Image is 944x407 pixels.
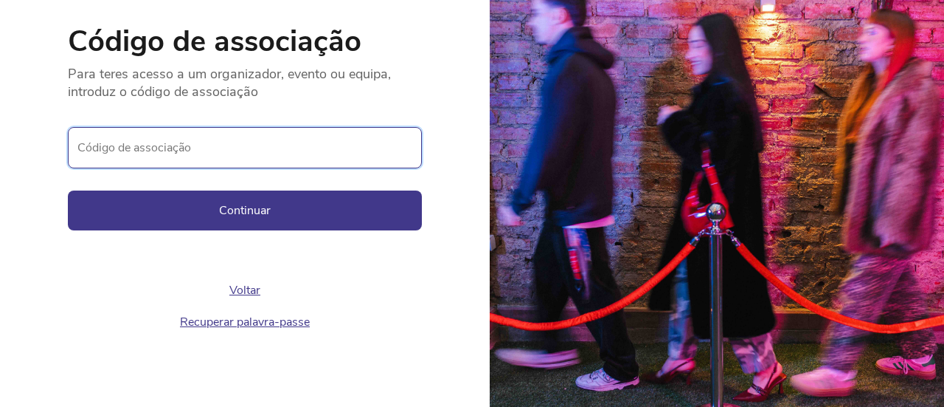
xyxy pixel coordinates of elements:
h1: Código de associação [68,27,422,56]
a: Voltar [229,282,260,298]
label: Código de associação [68,127,422,168]
button: Continuar [68,191,422,230]
p: Para teres acesso a um organizador, evento ou equipa, introduz o código de associação [68,56,422,100]
a: Recuperar palavra-passe [180,314,310,330]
